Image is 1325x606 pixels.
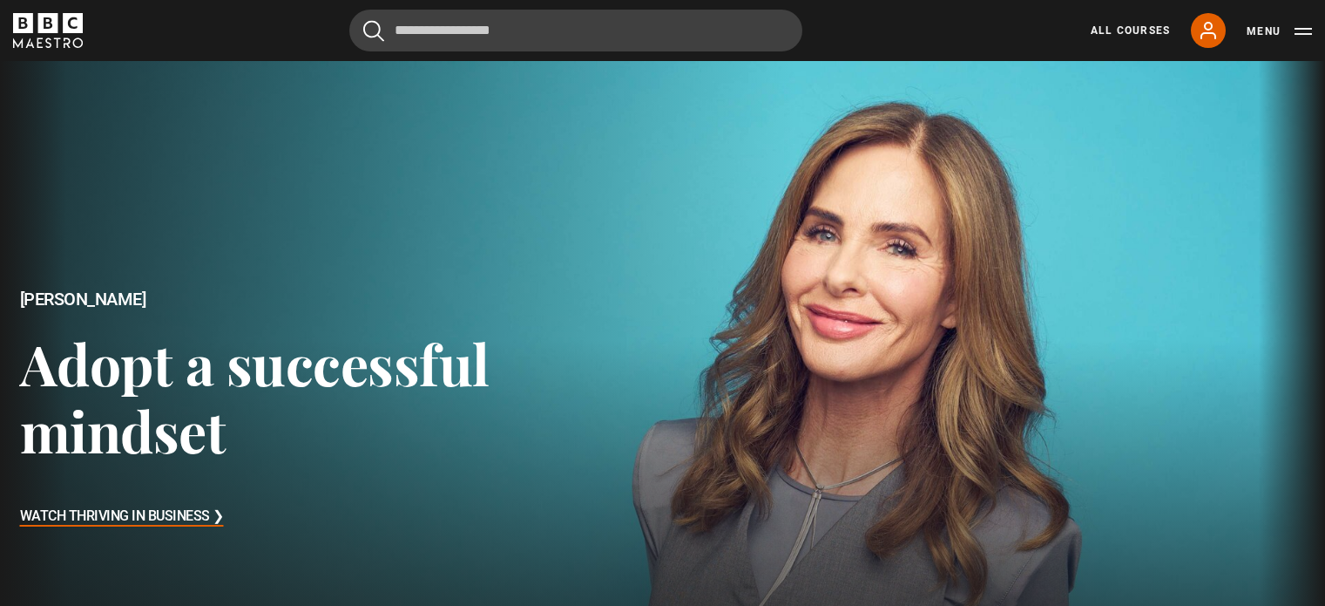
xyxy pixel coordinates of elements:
svg: BBC Maestro [13,13,83,48]
button: Toggle navigation [1247,23,1312,40]
input: Search [349,10,802,51]
a: All Courses [1091,23,1170,38]
h3: Adopt a successful mindset [20,330,531,465]
h2: [PERSON_NAME] [20,289,531,310]
h3: Watch Thriving in Business ❯ [20,504,224,530]
button: Submit the search query [363,20,384,42]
